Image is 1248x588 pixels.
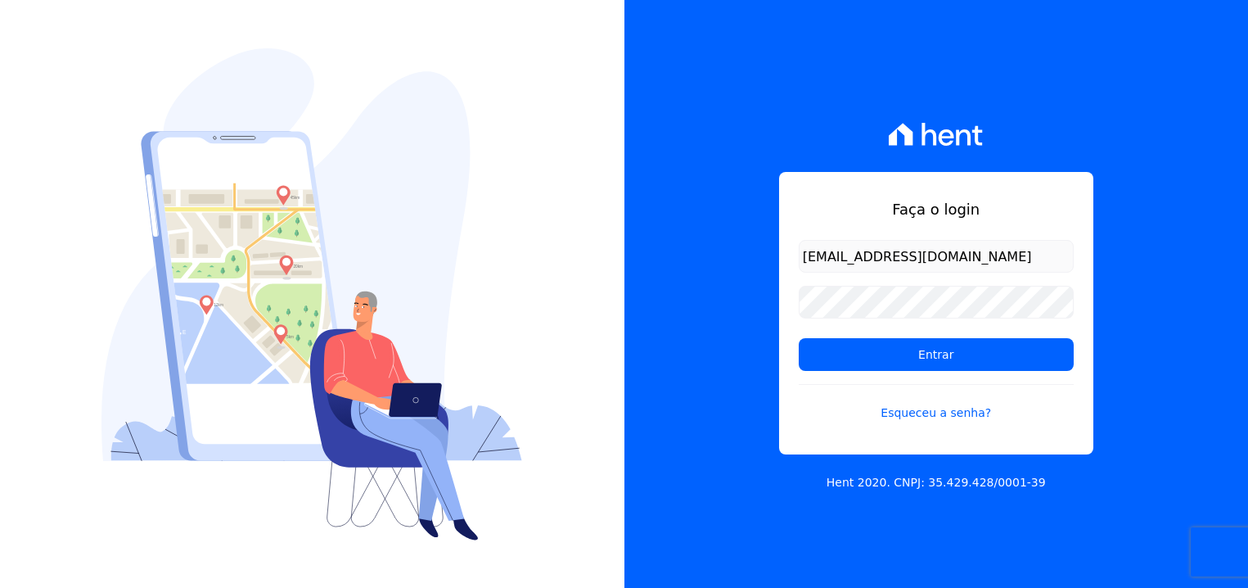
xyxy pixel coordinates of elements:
[827,474,1046,491] p: Hent 2020. CNPJ: 35.429.428/0001-39
[799,384,1074,422] a: Esqueceu a senha?
[799,240,1074,273] input: Email
[799,338,1074,371] input: Entrar
[101,48,522,541] img: Login
[799,198,1074,220] h1: Faça o login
